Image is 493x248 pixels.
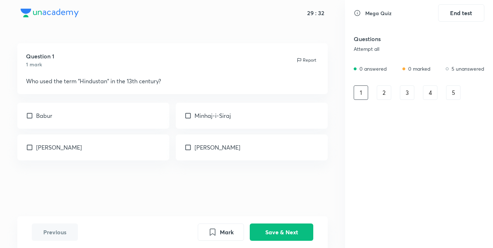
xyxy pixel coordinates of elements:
h5: 29 : [306,9,317,17]
p: 0 marked [408,65,431,72]
h6: 1 mark [26,61,54,68]
div: Attempt all [354,46,445,52]
h5: Questions [354,35,445,43]
div: 2 [377,85,391,100]
h6: Mega Quiz [365,9,392,17]
p: [PERSON_NAME] [36,143,82,152]
div: 1 [354,85,368,100]
p: 5 unanswered [451,65,484,72]
p: [PERSON_NAME] [195,143,240,152]
h5: Question 1 [26,52,54,61]
button: Save & Next [250,223,313,241]
div: 4 [423,85,437,100]
p: 0 answered [359,65,387,72]
img: report icon [296,57,302,63]
div: 3 [400,85,414,100]
button: End test [438,4,484,22]
div: 5 [446,85,461,100]
p: Report [303,57,316,63]
h5: 32 [317,9,324,17]
p: Who used the term "Hindustan" in the 13th century? [26,77,319,85]
button: Mark [198,223,244,241]
p: Minhaj-i-Siraj [195,111,231,120]
button: Previous [32,223,78,241]
p: Babur [36,111,52,120]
